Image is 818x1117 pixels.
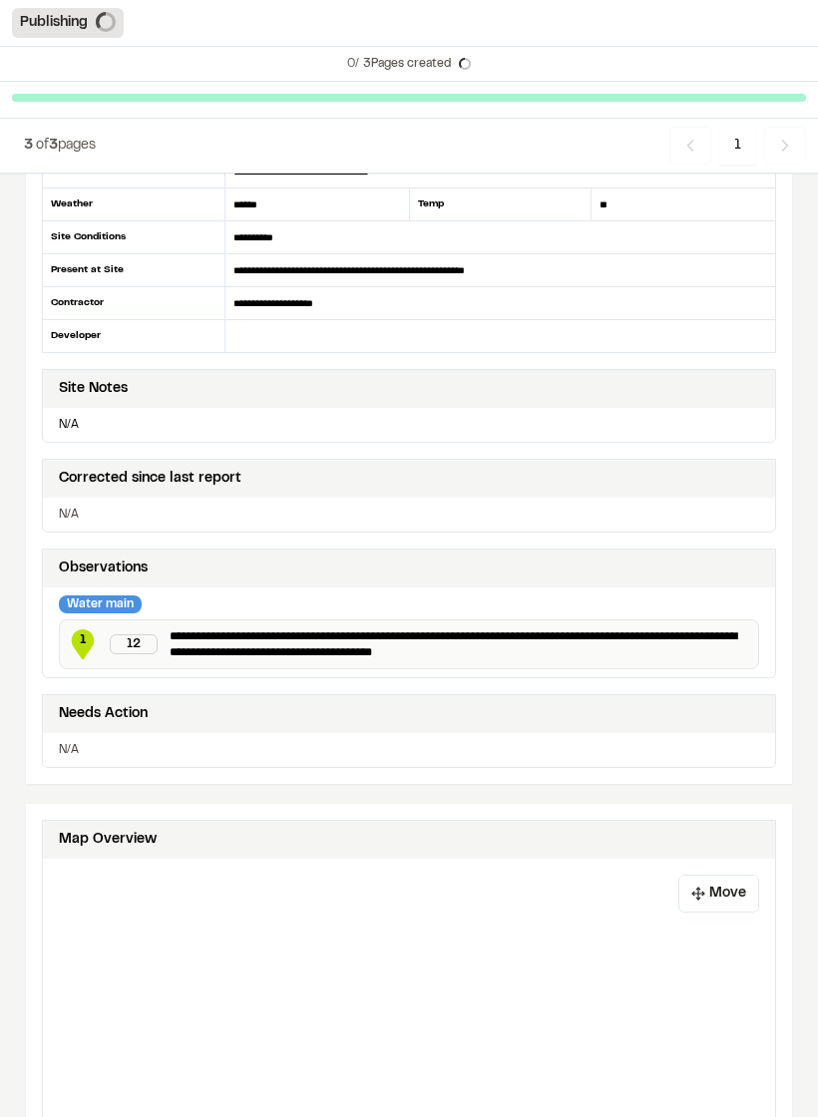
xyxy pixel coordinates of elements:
div: Developer [42,320,225,352]
div: Temp [409,188,593,221]
div: Publishing [12,8,124,38]
p: N/A [59,506,759,524]
div: Observations [59,558,148,579]
div: Corrected since last report [59,468,241,490]
p: 0 / [347,55,451,73]
span: 3 [24,140,33,152]
span: 3 [49,140,58,152]
p: N/A [51,416,767,434]
div: Contractor [42,287,225,320]
div: Present at Site [42,254,225,287]
p: N/A [59,741,759,759]
div: Map Overview [59,829,157,851]
div: Needs Action [59,703,148,725]
div: 12 [110,634,158,654]
div: Weather [42,188,225,221]
p: of pages [24,135,96,157]
div: Water main [59,595,142,613]
nav: Navigation [669,127,806,165]
button: Move [678,875,759,913]
span: 1 [719,127,756,165]
div: Site Notes [59,378,128,400]
div: Site Conditions [42,221,225,254]
span: 1 [68,631,98,649]
span: 3 Pages created [363,55,451,73]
